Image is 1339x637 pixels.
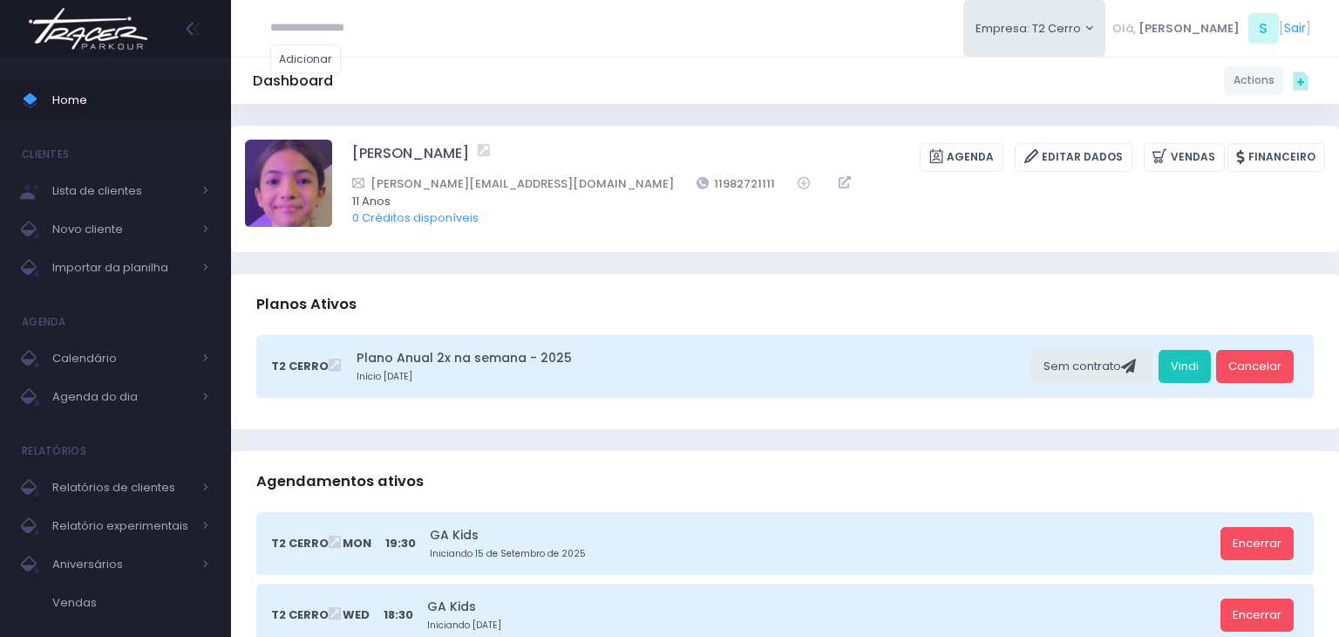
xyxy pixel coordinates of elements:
[52,89,209,112] span: Home
[253,72,333,90] h5: Dashboard
[427,598,1214,616] a: GA Kids
[52,553,192,576] span: Aniversários
[52,592,209,614] span: Vendas
[52,347,192,370] span: Calendário
[352,193,1302,210] span: 11 Anos
[271,606,329,624] span: T2 Cerro
[1220,599,1294,632] a: Encerrar
[1015,143,1132,172] a: Editar Dados
[22,137,69,172] h4: Clientes
[52,257,192,279] span: Importar da planilha
[22,434,86,469] h4: Relatórios
[385,535,416,552] span: 19:30
[256,279,357,329] h3: Planos Ativos
[270,45,342,73] a: Adicionar
[1216,350,1294,383] a: Cancelar
[245,140,332,227] img: Bárbara Duarte
[1227,143,1325,172] a: Financeiro
[22,305,66,339] h4: Agenda
[1284,64,1317,97] div: Quick actions
[1105,9,1317,48] div: [ ]
[343,535,371,552] span: Mon
[430,526,1214,545] a: GA Kids
[430,547,1214,561] small: Iniciando 15 de Setembro de 2025
[920,143,1003,172] a: Agenda
[357,349,1026,367] a: Plano Anual 2x na semana - 2025
[352,175,674,193] a: [PERSON_NAME][EMAIL_ADDRESS][DOMAIN_NAME]
[52,218,192,241] span: Novo cliente
[352,209,479,226] a: 0 Créditos disponíveis
[52,180,192,202] span: Lista de clientes
[352,143,469,172] a: [PERSON_NAME]
[245,140,332,232] label: Alterar foto de perfil
[52,476,192,499] span: Relatórios de clientes
[697,175,776,193] a: 11982721111
[1220,527,1294,560] a: Encerrar
[1284,19,1306,38] a: Sair
[256,456,424,506] h3: Agendamentos ativos
[1138,20,1240,38] span: [PERSON_NAME]
[1031,350,1152,383] div: Sem contrato
[343,606,370,624] span: Wed
[1159,350,1211,383] a: Vindi
[1224,66,1284,95] a: Actions
[384,606,413,624] span: 18:30
[52,515,192,538] span: Relatório experimentais
[52,386,192,408] span: Agenda do dia
[1248,13,1279,44] span: S
[271,358,329,375] span: T2 Cerro
[1112,20,1136,38] span: Olá,
[427,619,1214,633] small: Iniciando [DATE]
[357,370,1026,384] small: Início [DATE]
[271,535,329,552] span: T2 Cerro
[1144,143,1225,172] a: Vendas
